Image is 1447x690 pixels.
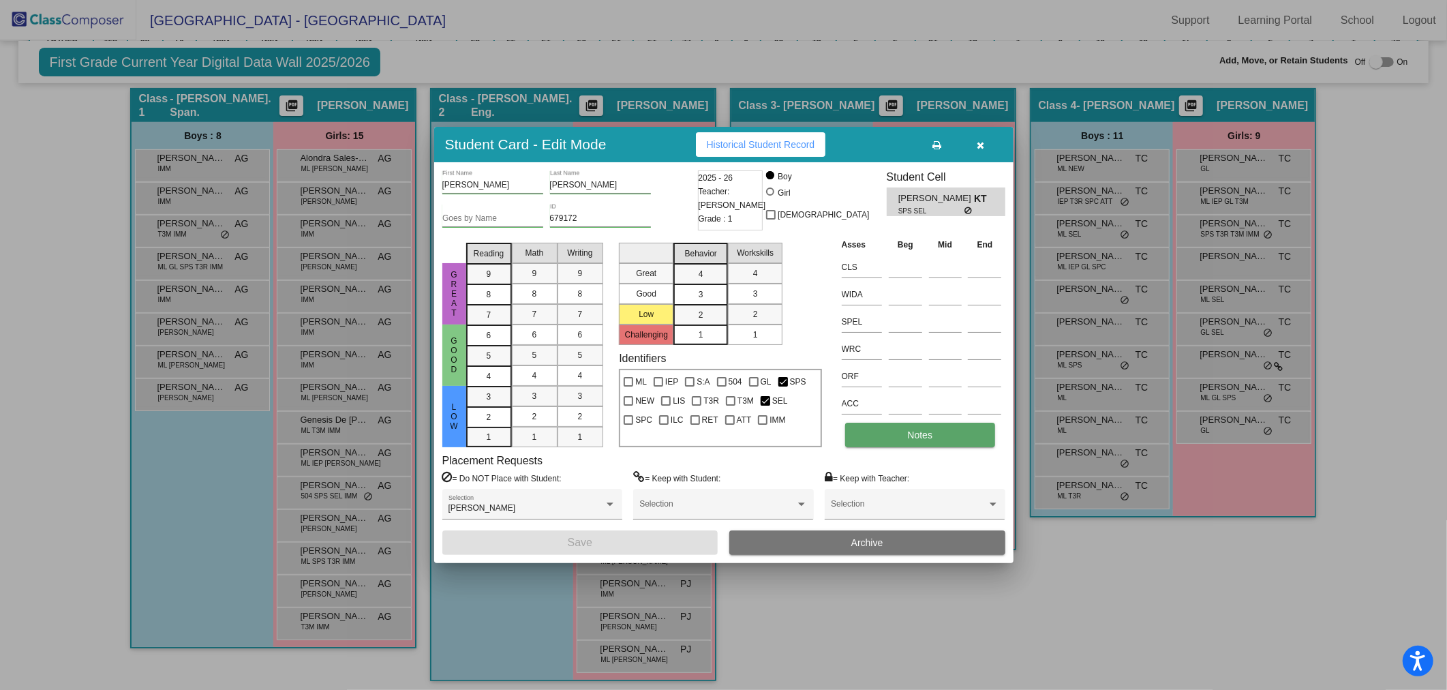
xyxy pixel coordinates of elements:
[619,352,666,365] label: Identifiers
[702,412,718,428] span: RET
[908,430,933,440] span: Notes
[772,393,788,409] span: SEL
[487,370,491,382] span: 4
[578,390,583,402] span: 3
[790,374,806,390] span: SPS
[707,139,815,150] span: Historical Student Record
[532,390,537,402] span: 3
[487,288,491,301] span: 8
[737,247,774,259] span: Workskills
[777,170,792,183] div: Boy
[770,412,785,428] span: IMM
[697,374,710,390] span: S:A
[898,192,974,206] span: [PERSON_NAME]
[532,410,537,423] span: 2
[448,503,516,513] span: [PERSON_NAME]
[685,247,717,260] span: Behavior
[729,374,742,390] span: 504
[699,268,703,280] span: 4
[699,212,733,226] span: Grade : 1
[825,471,909,485] label: = Keep with Teacher:
[842,284,882,305] input: assessment
[578,349,583,361] span: 5
[442,530,718,555] button: Save
[578,267,583,280] span: 9
[487,391,491,403] span: 3
[671,412,684,428] span: ILC
[578,410,583,423] span: 2
[753,329,758,341] span: 1
[635,393,654,409] span: NEW
[696,132,826,157] button: Historical Student Record
[753,288,758,300] span: 3
[737,412,752,428] span: ATT
[578,308,583,320] span: 7
[635,412,652,428] span: SPC
[753,308,758,320] span: 2
[487,329,491,342] span: 6
[699,171,733,185] span: 2025 - 26
[885,237,926,252] th: Beg
[842,366,882,387] input: assessment
[532,370,537,382] span: 4
[532,431,537,443] span: 1
[532,329,537,341] span: 6
[699,309,703,321] span: 2
[845,423,995,447] button: Notes
[842,393,882,414] input: assessment
[487,431,491,443] span: 1
[777,187,791,199] div: Girl
[487,309,491,321] span: 7
[550,214,651,224] input: Enter ID
[699,288,703,301] span: 3
[926,237,965,252] th: Mid
[898,206,964,216] span: SPS SEL
[445,136,607,153] h3: Student Card - Edit Mode
[665,374,678,390] span: IEP
[567,247,592,259] span: Writing
[851,537,883,548] span: Archive
[532,349,537,361] span: 5
[635,374,647,390] span: ML
[633,471,720,485] label: = Keep with Student:
[578,431,583,443] span: 1
[842,257,882,277] input: assessment
[699,329,703,341] span: 1
[578,288,583,300] span: 8
[448,270,460,318] span: Great
[842,339,882,359] input: assessment
[761,374,772,390] span: GL
[974,192,993,206] span: KT
[703,393,719,409] span: T3R
[699,185,766,212] span: Teacher: [PERSON_NAME]
[442,454,543,467] label: Placement Requests
[442,214,543,224] input: goes by name
[442,471,562,485] label: = Do NOT Place with Student:
[778,207,869,223] span: [DEMOGRAPHIC_DATA]
[487,268,491,280] span: 9
[729,530,1005,555] button: Archive
[448,402,460,431] span: Low
[737,393,754,409] span: T3M
[487,350,491,362] span: 5
[578,370,583,382] span: 4
[532,288,537,300] span: 8
[838,237,885,252] th: Asses
[474,247,504,260] span: Reading
[526,247,544,259] span: Math
[673,393,685,409] span: LIS
[964,237,1005,252] th: End
[487,411,491,423] span: 2
[753,267,758,280] span: 4
[887,170,1005,183] h3: Student Cell
[532,308,537,320] span: 7
[842,312,882,332] input: assessment
[448,336,460,374] span: Good
[568,537,592,548] span: Save
[578,329,583,341] span: 6
[532,267,537,280] span: 9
